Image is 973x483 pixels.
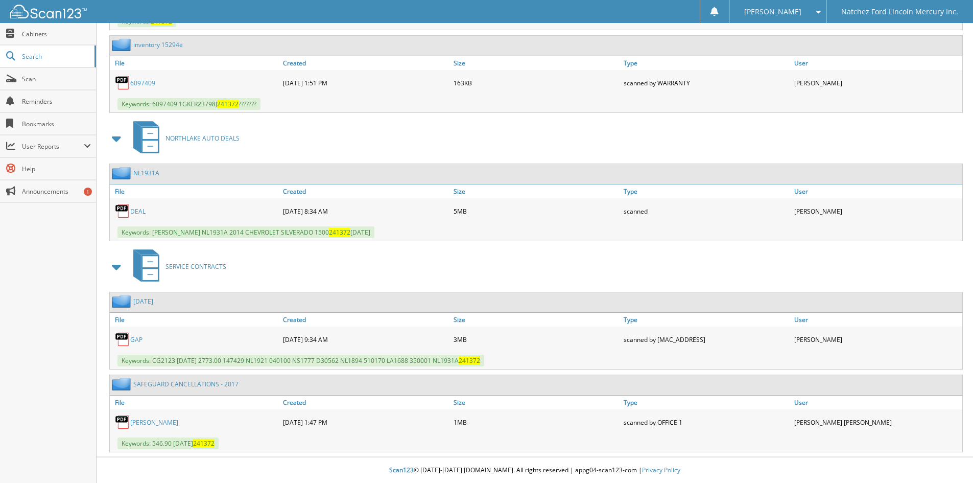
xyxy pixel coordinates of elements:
[84,188,92,196] div: 1
[217,100,239,108] span: 241372
[22,75,91,83] span: Scan
[621,201,792,221] div: scanned
[115,75,130,90] img: PDF.png
[792,201,962,221] div: [PERSON_NAME]
[112,38,133,51] img: folder2.png
[127,246,226,287] a: SERVICE CONTRACTS
[165,134,240,143] span: NORTHLAKE AUTO DEALS
[133,169,159,177] a: NL1931A
[117,355,484,366] span: Keywords: CG2123 [DATE] 2773.00 147429 NL1921 040100 NS1777 D30562 NL1894 510170 LA1688 350001 NL...
[22,165,91,173] span: Help
[642,466,680,474] a: Privacy Policy
[112,378,133,390] img: folder2.png
[451,329,622,350] div: 3MB
[280,313,451,327] a: Created
[110,313,280,327] a: File
[117,438,219,449] span: Keywords: 546.90 [DATE]
[22,52,89,61] span: Search
[22,30,91,38] span: Cabinets
[744,9,801,15] span: [PERSON_NAME]
[792,329,962,350] div: [PERSON_NAME]
[97,458,973,483] div: © [DATE]-[DATE] [DOMAIN_NAME]. All rights reserved | appg04-scan123-com |
[110,185,280,198] a: File
[112,295,133,308] img: folder2.png
[112,167,133,179] img: folder2.png
[621,412,792,432] div: scanned by OFFICE 1
[451,73,622,93] div: 163KB
[451,201,622,221] div: 5MB
[451,313,622,327] a: Size
[280,412,451,432] div: [DATE] 1:47 PM
[922,434,973,483] iframe: Chat Widget
[117,98,260,110] span: Keywords: 6097409 1GKER23798J ???????
[451,56,622,70] a: Size
[133,380,239,388] a: SAFEGUARD CANCELLATIONS - 2017
[130,335,143,344] a: GAP
[280,73,451,93] div: [DATE] 1:51 PM
[280,396,451,409] a: Created
[451,185,622,198] a: Size
[110,56,280,70] a: File
[127,118,240,158] a: NORTHLAKE AUTO DEALS
[22,187,91,196] span: Announcements
[841,9,958,15] span: Natchez Ford Lincoln Mercury Inc.
[792,73,962,93] div: [PERSON_NAME]
[130,79,155,87] a: 6097409
[621,329,792,350] div: scanned by [MAC_ADDRESS]
[792,56,962,70] a: User
[280,329,451,350] div: [DATE] 9:34 AM
[130,207,146,216] a: DEAL
[792,313,962,327] a: User
[621,185,792,198] a: Type
[22,142,84,151] span: User Reports
[389,466,414,474] span: Scan123
[110,396,280,409] a: File
[115,415,130,430] img: PDF.png
[621,396,792,409] a: Type
[621,313,792,327] a: Type
[459,356,480,365] span: 241372
[165,262,226,271] span: SERVICE CONTRACTS
[130,418,178,427] a: [PERSON_NAME]
[792,185,962,198] a: User
[193,439,215,448] span: 241372
[621,56,792,70] a: Type
[451,412,622,432] div: 1MB
[22,97,91,106] span: Reminders
[329,228,350,237] span: 241372
[451,396,622,409] a: Size
[133,40,183,49] a: inventory 15294e
[280,201,451,221] div: [DATE] 8:34 AM
[117,226,374,238] span: Keywords: [PERSON_NAME] NL1931A 2014 CHEVROLET SILVERADO 1500 [DATE]
[10,5,87,18] img: scan123-logo-white.svg
[792,412,962,432] div: [PERSON_NAME] [PERSON_NAME]
[621,73,792,93] div: scanned by WARRANTY
[280,56,451,70] a: Created
[792,396,962,409] a: User
[280,185,451,198] a: Created
[115,203,130,219] img: PDF.png
[133,297,153,306] a: [DATE]
[115,332,130,347] img: PDF.png
[22,120,91,128] span: Bookmarks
